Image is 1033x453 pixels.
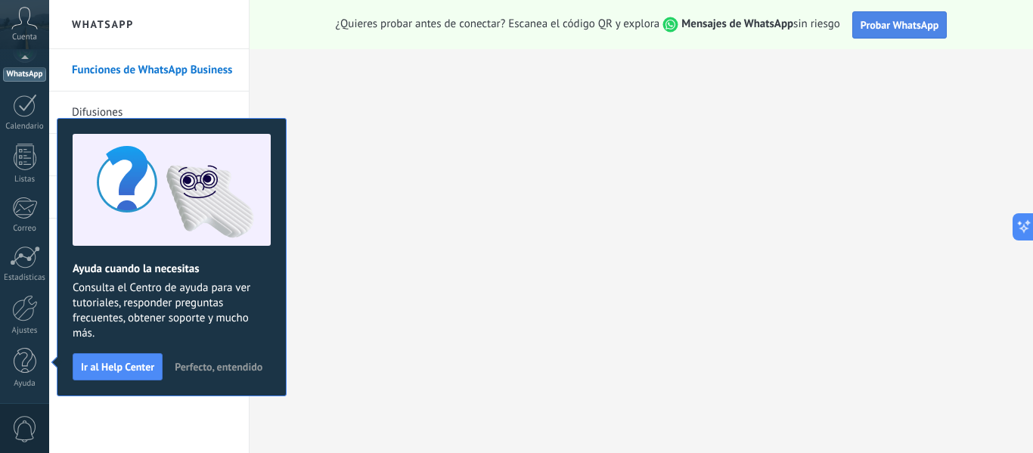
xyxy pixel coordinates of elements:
[12,33,37,42] span: Cuenta
[73,262,271,276] h2: Ayuda cuando la necesitas
[3,224,47,234] div: Correo
[3,122,47,132] div: Calendario
[81,361,154,372] span: Ir al Help Center
[72,92,234,134] a: Difusiones
[3,67,46,82] div: WhatsApp
[861,18,939,32] span: Probar WhatsApp
[49,92,249,134] li: Difusiones
[681,17,793,31] strong: Mensajes de WhatsApp
[852,11,948,39] button: Probar WhatsApp
[73,353,163,380] button: Ir al Help Center
[168,355,269,378] button: Perfecto, entendido
[3,175,47,185] div: Listas
[3,273,47,283] div: Estadísticas
[73,281,271,341] span: Consulta el Centro de ayuda para ver tutoriales, responder preguntas frecuentes, obtener soporte ...
[175,361,262,372] span: Perfecto, entendido
[3,379,47,389] div: Ayuda
[72,49,234,92] a: Funciones de WhatsApp Business
[3,326,47,336] div: Ajustes
[336,17,840,33] span: ¿Quieres probar antes de conectar? Escanea el código QR y explora sin riesgo
[49,49,249,92] li: Funciones de WhatsApp Business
